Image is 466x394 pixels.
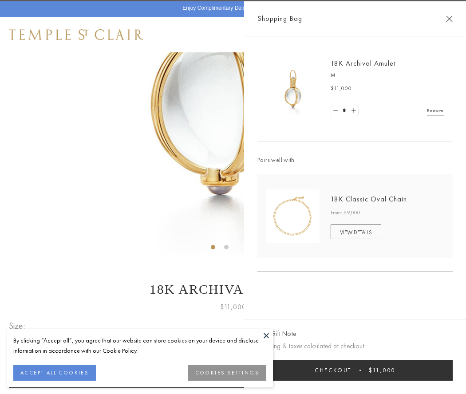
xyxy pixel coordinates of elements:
[266,189,320,243] img: N88865-OV18
[369,366,395,374] span: $11,000
[331,59,396,68] a: 18K Archival Amulet
[257,13,302,24] span: Shopping Bag
[13,365,96,381] button: ACCEPT ALL COOKIES
[340,229,372,236] span: VIEW DETAILS
[446,16,453,22] button: Close Shopping Bag
[9,319,28,333] span: Size:
[266,62,320,115] img: 18K Archival Amulet
[257,360,453,381] button: Checkout $11,000
[188,365,266,381] button: COOKIES SETTINGS
[349,105,358,116] a: Set quantity to 2
[220,301,246,313] span: $11,000
[331,84,352,93] span: $11,000
[315,366,351,374] span: Checkout
[257,341,453,352] p: Shipping & taxes calculated at checkout
[9,29,143,40] img: Temple St. Clair
[331,194,407,204] a: 18K Classic Oval Chain
[331,105,340,116] a: Set quantity to 0
[331,209,360,217] span: From: $9,000
[331,71,444,80] p: M
[257,155,453,165] span: Pairs well with
[13,335,266,356] div: By clicking “Accept all”, you agree that our website can store cookies on your device and disclos...
[331,225,381,239] a: VIEW DETAILS
[427,106,444,115] a: Remove
[9,282,457,297] h1: 18K Archival Amulet
[257,328,296,339] button: Add Gift Note
[182,4,279,13] p: Enjoy Complimentary Delivery & Returns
